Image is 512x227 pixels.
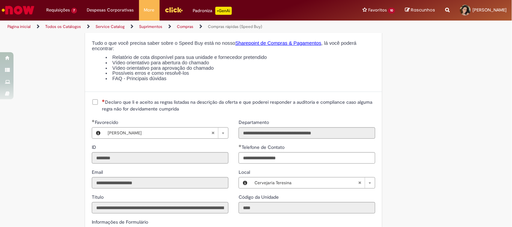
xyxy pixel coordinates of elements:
span: [PERSON_NAME] [473,7,507,13]
span: Cervejaria Teresina [254,177,358,188]
input: Email [92,177,228,189]
a: Todos os Catálogos [45,24,81,29]
a: Rascunhos [405,7,435,13]
label: Somente leitura - Email [92,169,104,175]
span: Obrigatório Preenchido [92,120,95,122]
span: Telefone de Contato [242,144,286,150]
input: Departamento [239,127,375,139]
a: Sharepoint de Compras & Pagamentos [235,40,321,46]
p: +GenAi [215,7,232,15]
a: Compras [177,24,193,29]
li: Relatório de cota disponível para sua unidade e fornecedor pretendido [106,55,376,60]
span: Somente leitura - Código da Unidade [239,194,280,200]
a: Compras rápidas (Speed Buy) [208,24,262,29]
label: Somente leitura - ID [92,144,98,151]
li: Possíveis erros e como resolvê-los [106,71,376,76]
span: Declaro que li e aceito as regras listadas na descrição da oferta e que poderei responder a audit... [102,99,375,112]
img: click_logo_yellow_360x200.png [165,5,183,15]
input: Título [92,202,228,214]
span: Rascunhos [411,7,435,13]
label: Informações de Formulário [92,219,148,225]
span: Necessários [102,99,105,102]
a: Suprimentos [139,24,162,29]
span: Favoritos [368,7,387,13]
span: Obrigatório Preenchido [239,144,242,147]
input: Telefone de Contato [239,152,375,164]
li: Vídeo orientativo para aprovação do chamado [106,66,376,71]
label: Somente leitura - Código da Unidade [239,194,280,200]
p: Tudo o que você precisa saber sobre o Speed Buy está no nosso , lá você poderá encontrar: [92,41,375,51]
input: ID [92,152,228,164]
a: Service Catalog [96,24,125,29]
ul: Trilhas de página [5,21,336,33]
span: 7 [71,8,77,13]
a: Página inicial [7,24,31,29]
span: Necessários - Favorecido [95,119,119,125]
div: Padroniza [193,7,232,15]
button: Local, Visualizar este registro Cervejaria Teresina [239,177,251,188]
span: 10 [388,8,395,13]
span: More [144,7,155,13]
span: Somente leitura - Título [92,194,105,200]
label: Somente leitura - Departamento [239,119,270,126]
span: Somente leitura - Email [92,169,104,175]
span: Local [239,169,251,175]
li: FAQ - Principais dúvidas [106,76,376,82]
abbr: Limpar campo Favorecido [208,128,218,138]
span: [PERSON_NAME] [108,128,211,138]
img: ServiceNow [1,3,35,17]
span: Despesas Corporativas [87,7,134,13]
label: Somente leitura - Título [92,194,105,200]
span: Requisições [46,7,70,13]
input: Código da Unidade [239,202,375,214]
a: Cervejaria TeresinaLimpar campo Local [251,177,375,188]
li: Vídeo orientativo para abertura do chamado [106,60,376,66]
button: Favorecido, Visualizar este registro Elaine De Macedo Pereira [92,128,104,138]
abbr: Limpar campo Local [355,177,365,188]
a: [PERSON_NAME]Limpar campo Favorecido [104,128,228,138]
